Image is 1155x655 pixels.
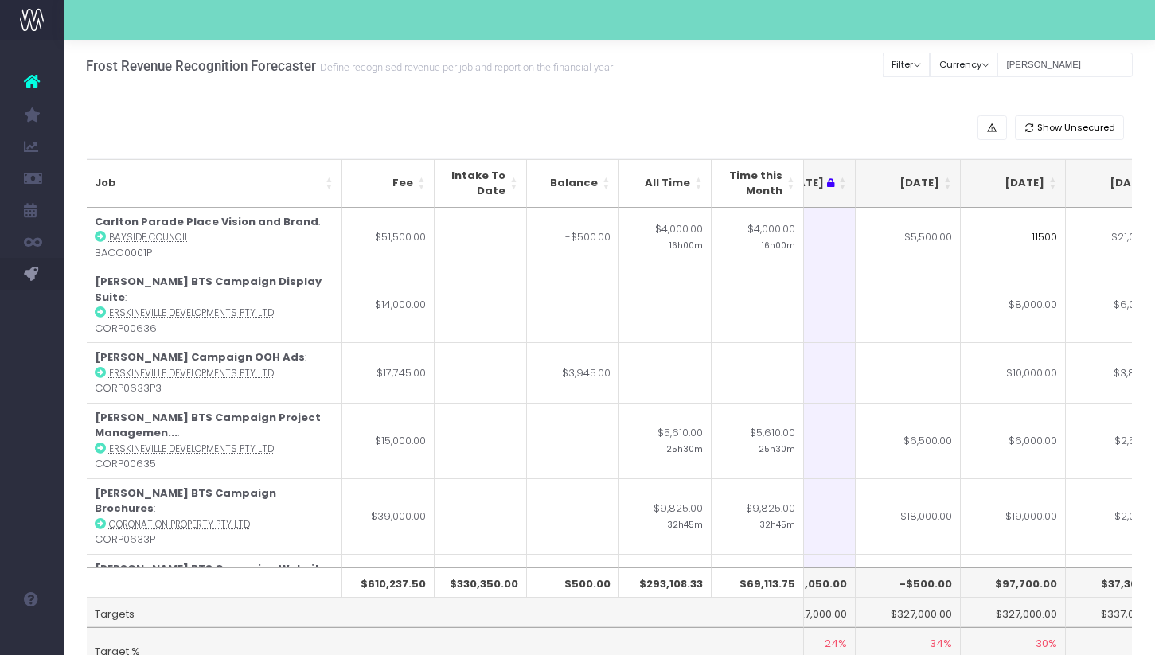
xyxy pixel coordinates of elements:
[759,441,795,455] small: 25h30m
[961,159,1066,208] th: Sep 25: activate to sort column ascending
[342,208,435,267] td: $51,500.00
[619,478,712,554] td: $9,825.00
[856,567,961,598] th: -$500.00
[87,342,342,403] td: : CORP0633P3
[712,478,804,554] td: $9,825.00
[961,267,1066,342] td: $8,000.00
[87,159,342,208] th: Job: activate to sort column ascending
[527,342,619,403] td: $3,945.00
[759,517,795,531] small: 32h45m
[342,342,435,403] td: $17,745.00
[825,636,847,652] span: 24%
[856,598,961,628] td: $327,000.00
[109,518,250,531] abbr: Coronation Property Pty Ltd
[619,159,712,208] th: All Time: activate to sort column ascending
[619,554,712,630] td: $4,605.00
[87,554,342,630] td: : CORP00634
[856,159,961,208] th: Aug 25: activate to sort column ascending
[342,267,435,342] td: $14,000.00
[712,554,804,630] td: $4,605.00
[20,623,44,647] img: images/default_profile_image.png
[109,306,274,319] abbr: Erskineville Developments Pty Ltd
[666,441,703,455] small: 25h30m
[930,636,952,652] span: 34%
[712,567,804,598] th: $69,113.75
[527,208,619,267] td: -$500.00
[961,598,1066,628] td: $327,000.00
[342,567,435,598] th: $610,237.50
[712,208,804,267] td: $4,000.00
[961,478,1066,554] td: $19,000.00
[667,517,703,531] small: 32h45m
[712,159,804,208] th: Time this Month: activate to sort column ascending
[961,403,1066,478] td: $6,000.00
[95,214,318,229] strong: Carlton Parade Place Vision and Brand
[87,267,342,342] td: : CORP00636
[435,159,527,208] th: Intake To Date: activate to sort column ascending
[1037,121,1115,135] span: Show Unsecured
[619,208,712,267] td: $4,000.00
[997,53,1133,77] input: Search...
[669,237,703,251] small: 16h00m
[86,58,613,74] h3: Frost Revenue Recognition Forecaster
[930,53,998,77] button: Currency
[342,403,435,478] td: $15,000.00
[435,567,527,598] th: $330,350.00
[95,410,321,441] strong: [PERSON_NAME] BTS Campaign Project Managemen...
[109,443,274,455] abbr: Erskineville Developments Pty Ltd
[342,554,435,630] td: $30,000.00
[95,349,305,365] strong: [PERSON_NAME] Campaign OOH Ads
[961,554,1066,630] td: $13,000.00
[109,367,274,380] abbr: Erskineville Developments Pty Ltd
[883,53,931,77] button: Filter
[95,485,276,517] strong: [PERSON_NAME] BTS Campaign Brochures
[87,403,342,478] td: : CORP00635
[527,554,619,630] td: $10,000.00
[762,237,795,251] small: 16h00m
[87,208,342,267] td: : BACO0001P
[856,554,961,630] td: $5,000.00
[856,478,961,554] td: $18,000.00
[527,567,619,598] th: $500.00
[961,567,1066,598] th: $97,700.00
[316,58,613,74] small: Define recognised revenue per job and report on the financial year
[856,403,961,478] td: $6,500.00
[342,159,435,208] th: Fee: activate to sort column ascending
[619,403,712,478] td: $5,610.00
[87,598,804,628] td: Targets
[342,478,435,554] td: $39,000.00
[1036,636,1057,652] span: 30%
[95,561,327,592] strong: [PERSON_NAME] BTS Campaign Website and ...plate
[856,208,961,267] td: $5,500.00
[961,342,1066,403] td: $10,000.00
[619,567,712,598] th: $293,108.33
[87,478,342,554] td: : CORP0633P
[1015,115,1125,140] button: Show Unsecured
[109,231,189,244] abbr: Bayside Council
[95,274,322,305] strong: [PERSON_NAME] BTS Campaign Display Suite
[527,159,619,208] th: Balance: activate to sort column ascending
[712,403,804,478] td: $5,610.00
